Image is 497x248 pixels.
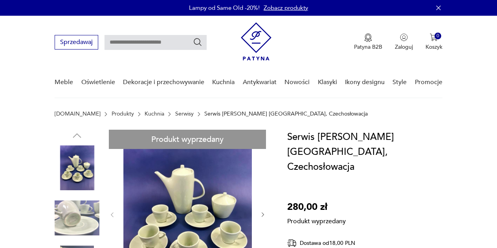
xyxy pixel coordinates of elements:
a: Produkty [112,111,134,117]
p: Zaloguj [395,43,413,51]
div: Dostawa od 18,00 PLN [287,238,381,248]
a: [DOMAIN_NAME] [55,111,101,117]
p: Produkt wyprzedany [287,215,346,226]
a: Dekoracje i przechowywanie [123,67,204,97]
h1: Serwis [PERSON_NAME] [GEOGRAPHIC_DATA], Czechosłowacja [287,130,442,175]
button: Szukaj [193,37,202,47]
a: Meble [55,67,73,97]
a: Zobacz produkty [264,4,308,12]
a: Serwisy [175,111,194,117]
a: Ikona medaluPatyna B2B [354,33,382,51]
img: Ikona medalu [364,33,372,42]
a: Style [392,67,407,97]
img: Patyna - sklep z meblami i dekoracjami vintage [241,22,271,61]
button: Zaloguj [395,33,413,51]
a: Promocje [415,67,442,97]
button: Sprzedawaj [55,35,98,50]
a: Kuchnia [145,111,164,117]
p: Patyna B2B [354,43,382,51]
p: 280,00 zł [287,200,346,215]
img: Ikonka użytkownika [400,33,408,41]
img: Ikona koszyka [430,33,438,41]
p: Lampy od Same Old -20%! [189,4,260,12]
a: Klasyki [318,67,337,97]
img: Ikona dostawy [287,238,297,248]
a: Antykwariat [243,67,277,97]
a: Nowości [284,67,310,97]
button: Patyna B2B [354,33,382,51]
p: Koszyk [425,43,442,51]
div: 0 [435,33,441,39]
a: Ikony designu [345,67,385,97]
p: Serwis [PERSON_NAME] [GEOGRAPHIC_DATA], Czechosłowacja [204,111,368,117]
a: Oświetlenie [81,67,115,97]
button: 0Koszyk [425,33,442,51]
a: Sprzedawaj [55,40,98,46]
a: Kuchnia [212,67,235,97]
